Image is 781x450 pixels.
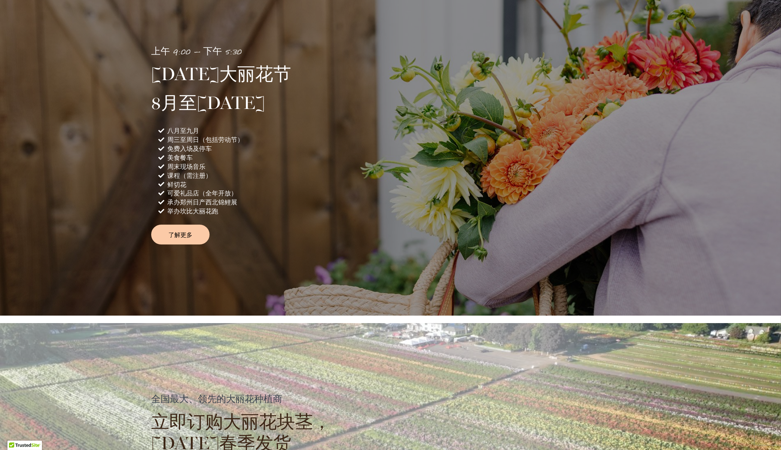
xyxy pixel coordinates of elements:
[167,171,212,180] font: 课程（需注册）
[167,153,193,162] font: 美食餐车
[151,63,291,85] font: [DATE]大丽花节
[168,231,192,238] font: 了解更多
[151,92,265,113] font: 8月至[DATE]
[167,198,237,206] font: 承办郑州日产西北锦鲤展
[167,189,237,197] font: 可爱礼品店（全年开放）
[167,144,212,153] font: 免费入场及停车
[167,135,244,144] font: 周三至周日（包括劳动节）
[167,207,218,215] font: 举办坎比大丽花跑
[151,393,282,407] font: 全国最大、领先的大丽花种植商
[167,162,205,171] font: 周末现场音乐
[151,45,242,60] font: 上午 9:00 — 下午 5:30
[167,180,186,189] font: 鲜切花
[167,126,199,135] font: 八月至九月
[151,225,210,244] a: 了解更多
